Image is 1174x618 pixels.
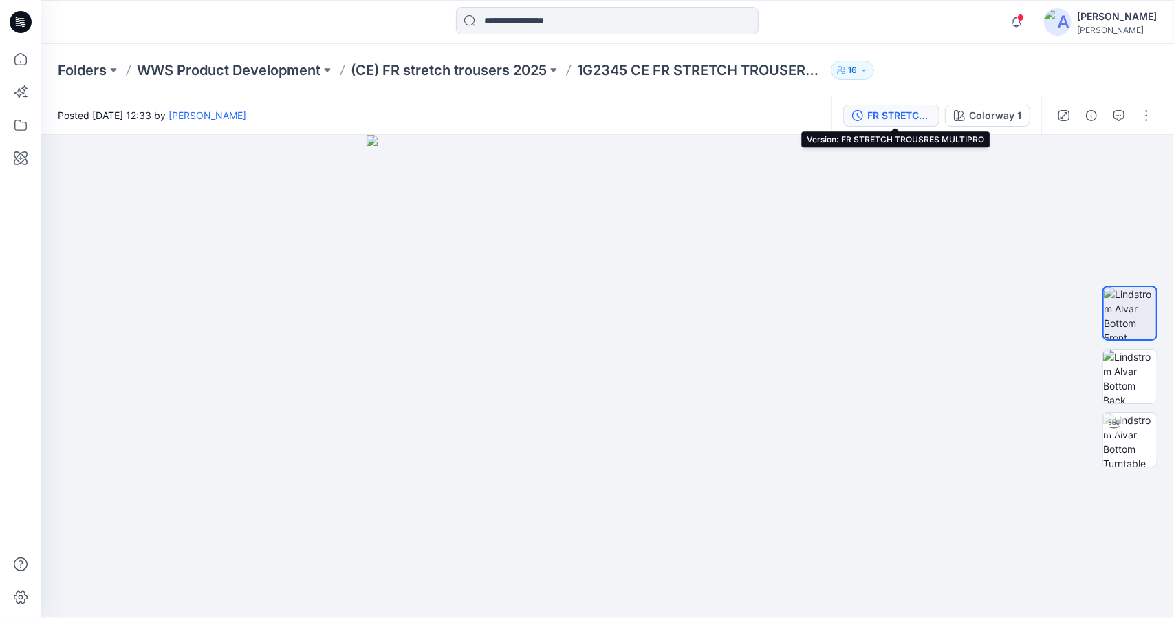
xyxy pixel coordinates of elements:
[1080,105,1102,127] button: Details
[1077,8,1157,25] div: [PERSON_NAME]
[831,61,874,80] button: 16
[1044,8,1072,36] img: avatar
[367,135,849,618] img: eyJhbGciOiJIUzI1NiIsImtpZCI6IjAiLCJzbHQiOiJzZXMiLCJ0eXAiOiJKV1QifQ.eyJkYXRhIjp7InR5cGUiOiJzdG9yYW...
[137,61,320,80] a: WWS Product Development
[867,108,931,123] div: FR STRETCH TROUSRES MULTIPRO
[843,105,939,127] button: FR STRETCH TROUSRES MULTIPRO
[351,61,547,80] a: (CE) FR stretch trousers 2025
[1103,350,1157,403] img: Lindstrom Alvar Bottom Back
[848,63,857,78] p: 16
[969,108,1021,123] div: Colorway 1
[1077,25,1157,35] div: [PERSON_NAME]
[58,61,107,80] a: Folders
[1104,287,1156,339] img: Lindstrom Alvar Bottom Front
[58,108,246,122] span: Posted [DATE] 12:33 by
[169,109,246,121] a: [PERSON_NAME]
[577,61,825,80] p: 1G2345 CE FR STRETCH TROUSERS MULTIPRO
[1103,413,1157,467] img: Lindstrom Alvar Bottom Turntable
[945,105,1030,127] button: Colorway 1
